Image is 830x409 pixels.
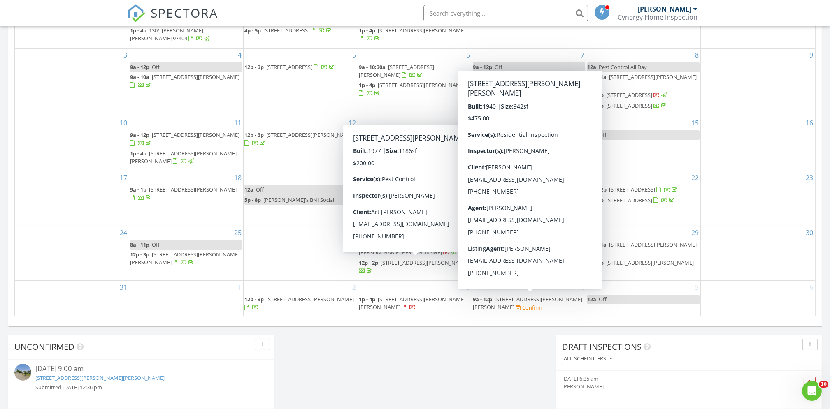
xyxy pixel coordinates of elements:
td: Go to August 19, 2025 [243,171,358,226]
a: 12p - 3p [STREET_ADDRESS][PERSON_NAME][PERSON_NAME] [130,251,239,266]
a: Go to September 4, 2025 [579,281,586,294]
a: [DATE] 9:00 am [STREET_ADDRESS][PERSON_NAME][PERSON_NAME] Submitted [DATE] 12:36 pm [14,364,268,391]
a: 1p - 4p [STREET_ADDRESS][PERSON_NAME][PERSON_NAME] [130,150,237,165]
a: 1p - 4p [STREET_ADDRESS] [587,196,676,204]
span: [STREET_ADDRESS][PERSON_NAME][PERSON_NAME] [473,186,582,201]
span: 9a - 12p [473,296,492,303]
a: 10a - 12p [STREET_ADDRESS][PERSON_NAME][PERSON_NAME] [359,241,458,256]
a: Go to August 15, 2025 [690,116,700,129]
a: 9a - 1p [STREET_ADDRESS][PERSON_NAME] [130,185,242,203]
td: Go to August 11, 2025 [129,116,244,171]
div: [PERSON_NAME] [562,383,773,391]
span: 9a - 1p [130,186,146,193]
span: Unconfirmed [14,341,74,352]
span: 10 [819,381,828,388]
a: SPECTORA [127,11,219,28]
td: Go to August 9, 2025 [700,48,815,116]
span: 9a - 10:30a [359,63,386,71]
a: 1p - 2p [STREET_ADDRESS] [587,91,668,99]
span: [STREET_ADDRESS][PERSON_NAME] [359,63,434,79]
a: 9a - 12p [STREET_ADDRESS][PERSON_NAME] [359,130,471,148]
span: 9a - 10a [359,186,378,193]
span: Pest Control All Day [599,63,646,71]
span: 4p - 5p [244,27,261,34]
div: Submitted [DATE] 12:36 pm [35,384,246,391]
span: Off [152,63,160,71]
td: Go to September 6, 2025 [700,280,815,315]
span: [STREET_ADDRESS][PERSON_NAME][PERSON_NAME] [130,150,237,165]
span: Off [599,131,607,139]
a: 12p - 3p [STREET_ADDRESS] [244,63,336,71]
span: [STREET_ADDRESS][PERSON_NAME][PERSON_NAME] [359,296,465,311]
span: 1p - 4p [359,81,375,89]
td: Go to August 30, 2025 [700,226,815,280]
a: 2p - 4p [STREET_ADDRESS] [587,102,668,109]
a: Go to August 16, 2025 [804,116,815,129]
a: Go to August 25, 2025 [232,226,243,239]
span: 9a - 11a [587,73,607,81]
td: Go to August 10, 2025 [15,116,129,171]
span: [STREET_ADDRESS][PERSON_NAME] [492,73,579,81]
span: [STREET_ADDRESS][PERSON_NAME] [381,259,468,266]
a: 2p - 4p [STREET_ADDRESS] [587,101,700,111]
a: 8a - 11a [STREET_ADDRESS][PERSON_NAME] [587,240,700,258]
span: [STREET_ADDRESS][PERSON_NAME] [473,241,556,256]
span: 1p - 4p [587,196,604,204]
span: 8a - 11a [473,186,492,193]
a: 8a - 11a [STREET_ADDRESS][PERSON_NAME] [587,241,697,256]
a: Go to August 28, 2025 [575,226,586,239]
td: Go to August 17, 2025 [15,171,129,226]
td: Go to August 4, 2025 [129,48,244,116]
span: 9a - 12p [587,186,607,193]
span: [STREET_ADDRESS][PERSON_NAME] [381,186,468,193]
a: Go to August 20, 2025 [461,171,472,184]
a: 1p - 4p [STREET_ADDRESS][PERSON_NAME] [359,81,465,97]
span: [STREET_ADDRESS] [606,102,652,109]
a: 1p - 4p [STREET_ADDRESS][PERSON_NAME] [359,27,465,42]
a: 9a - 12p [STREET_ADDRESS][PERSON_NAME][PERSON_NAME] Confirm [473,295,585,312]
span: [STREET_ADDRESS] [606,196,652,204]
span: [STREET_ADDRESS][PERSON_NAME] [378,81,465,89]
a: 9a - 1p [STREET_ADDRESS][PERSON_NAME] [130,186,237,201]
a: 12p - 2p [STREET_ADDRESS][PERSON_NAME] [359,258,471,276]
a: 1p - 4p 1306 [PERSON_NAME], [PERSON_NAME] 97404 [130,26,242,44]
span: Draft Inspections [562,341,642,352]
span: SPECTORA [151,4,219,21]
span: 12a [587,131,596,139]
span: Off [256,186,264,193]
a: 1p - 4p [STREET_ADDRESS][PERSON_NAME][PERSON_NAME] [359,295,471,312]
span: 25304 [PERSON_NAME], Veneta 97487 [492,131,584,139]
a: 8a - 11a [STREET_ADDRESS][PERSON_NAME][PERSON_NAME] [473,186,582,201]
a: Go to August 6, 2025 [465,49,472,62]
span: [STREET_ADDRESS] [263,27,309,34]
a: 9:30a - 12:30p [STREET_ADDRESS][PERSON_NAME] [473,241,556,256]
span: 8a - 11a [587,241,607,248]
span: [STREET_ADDRESS][PERSON_NAME] [266,131,354,139]
td: Go to August 18, 2025 [129,171,244,226]
a: 1p - 4p [STREET_ADDRESS][PERSON_NAME] [473,72,585,90]
a: 12p - 3p [STREET_ADDRESS][PERSON_NAME][PERSON_NAME] [130,250,242,268]
a: 9a - 11a [STREET_ADDRESS][PERSON_NAME] [587,73,697,88]
span: 1p - 5p [587,259,604,266]
a: Go to August 22, 2025 [690,171,700,184]
a: 9a - 10:30a [STREET_ADDRESS][PERSON_NAME] [359,62,471,80]
img: streetview [14,364,31,381]
span: 1p - 4p [359,204,375,212]
a: Go to August 21, 2025 [575,171,586,184]
span: 12p - 3p [130,251,149,258]
td: Go to September 2, 2025 [243,280,358,315]
a: [DATE] 6:35 am [PERSON_NAME] [562,375,773,391]
a: Go to August 11, 2025 [232,116,243,129]
a: 1p - 4p [STREET_ADDRESS][PERSON_NAME] [473,203,585,221]
a: Go to August 13, 2025 [461,116,472,129]
a: Go to August 17, 2025 [118,171,129,184]
td: Go to August 27, 2025 [358,226,472,280]
a: 1p - 4p [STREET_ADDRESS][PERSON_NAME] [359,26,471,44]
span: [STREET_ADDRESS][PERSON_NAME][PERSON_NAME] [359,241,442,256]
td: Go to August 25, 2025 [129,226,244,280]
span: 1p - 4p [473,73,489,81]
div: Confirm [522,304,542,311]
span: [STREET_ADDRESS][PERSON_NAME][PERSON_NAME] [473,296,582,311]
td: Go to August 15, 2025 [586,116,701,171]
a: Go to August 26, 2025 [347,226,358,239]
